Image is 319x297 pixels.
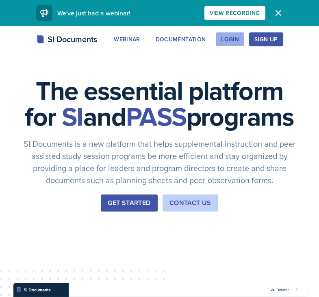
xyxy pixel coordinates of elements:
span: We've just had a webinar! [57,9,130,17]
button: Contact Us [163,194,218,212]
button: Webinar [109,32,145,46]
div: SI Documents [36,33,97,45]
div: Sign Up [254,36,278,43]
button: View Recording [204,6,265,20]
button: Sign Up [249,32,283,46]
button: Login [216,32,244,46]
div: View Recording [210,10,260,16]
div: Get Started [108,198,150,208]
div: Webinar [114,36,140,43]
button: Get Started [101,194,157,212]
div: Login [221,36,239,43]
button: Documentation [150,32,211,46]
div: Documentation [156,36,206,43]
div: Contact Us [169,198,211,208]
